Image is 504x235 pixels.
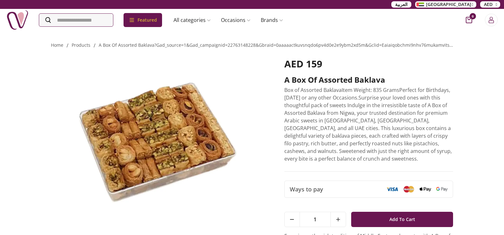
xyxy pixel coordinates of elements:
a: Brands [256,14,288,26]
a: products [72,42,90,48]
img: Google Pay [436,187,448,191]
button: cart-button [466,17,472,23]
img: Apple Pay [420,187,431,192]
span: 1 [300,212,330,227]
p: Box of Assorted BaklavaItem Weight: 835 GramsPerfect for Birthdays, [DATE] or any other Occasions... [284,86,453,162]
a: All categories [168,14,216,26]
span: AED 159 [284,57,322,70]
button: Login [485,14,498,26]
span: AED [484,1,493,8]
img: Arabic_dztd3n.png [416,3,424,6]
button: [GEOGRAPHIC_DATA] [415,1,476,8]
span: 0 [470,13,476,19]
li: / [67,42,68,49]
h2: A Box of Assorted Baklava [284,75,453,85]
img: Visa [387,187,398,191]
span: Ways to pay [290,185,323,194]
input: Search [39,14,113,26]
img: Mastercard [403,186,415,192]
img: A Box of Assorted Baklava A Box of Assorted Baklava بقلاوة متنوعة حلوى [51,58,266,222]
span: العربية [395,1,408,8]
img: Nigwa-uae-gifts [6,9,29,31]
button: Add To Cart [351,212,453,227]
a: Home [51,42,63,48]
span: [GEOGRAPHIC_DATA] [426,1,471,8]
a: Occasions [216,14,256,26]
button: AED [480,1,500,8]
span: Add To Cart [389,214,415,225]
div: Featured [124,13,162,27]
li: / [94,42,96,49]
